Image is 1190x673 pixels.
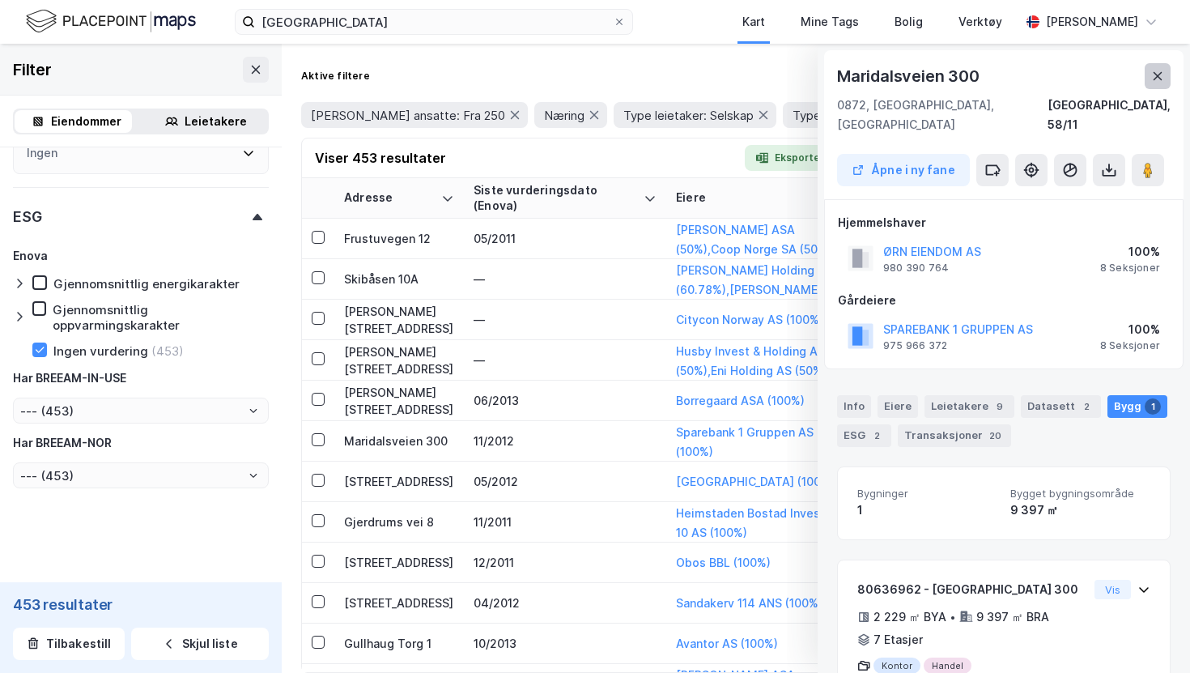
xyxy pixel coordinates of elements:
[801,12,859,32] div: Mine Tags
[344,343,454,377] div: [PERSON_NAME][STREET_ADDRESS]
[883,339,947,352] div: 975 966 372
[1100,339,1160,352] div: 8 Seksjoner
[898,424,1011,447] div: Transaksjoner
[344,635,454,652] div: Gullhaug Torg 1
[474,270,657,288] div: —
[185,112,247,131] div: Leietakere
[924,395,1014,418] div: Leietakere
[837,63,983,89] div: Maridalsveien 300
[14,398,268,423] input: ClearOpen
[793,108,958,123] span: Type hjemmelshaver: Selskap
[13,246,48,266] div: Enova
[13,628,125,660] button: Tilbakestill
[344,303,454,337] div: [PERSON_NAME][STREET_ADDRESS]
[1145,398,1161,415] div: 1
[344,513,454,530] div: Gjerdrums vei 8
[837,424,891,447] div: ESG
[873,630,923,650] div: 7 Etasjer
[878,395,918,418] div: Eiere
[958,12,1002,32] div: Verktøy
[869,428,885,444] div: 2
[1048,96,1171,134] div: [GEOGRAPHIC_DATA], 58/11
[27,143,57,163] div: Ingen
[1109,595,1190,673] iframe: Chat Widget
[837,154,970,186] button: Åpne i ny fane
[623,108,754,123] span: Type leietaker: Selskap
[837,96,1048,134] div: 0872, [GEOGRAPHIC_DATA], [GEOGRAPHIC_DATA]
[474,432,657,449] div: 11/2012
[301,70,370,83] div: Aktive filtere
[14,463,268,488] input: ClearOpen
[1078,398,1094,415] div: 2
[51,112,121,131] div: Eiendommer
[344,190,435,206] div: Adresse
[1094,580,1131,599] button: Vis
[344,230,454,247] div: Frustuvegen 12
[344,473,454,490] div: [STREET_ADDRESS]
[1107,395,1167,418] div: Bygg
[857,580,1088,599] div: 80636962 - [GEOGRAPHIC_DATA] 300
[837,395,871,418] div: Info
[344,384,454,418] div: [PERSON_NAME][STREET_ADDRESS]
[474,473,657,490] div: 05/2012
[950,611,956,624] div: •
[53,276,240,292] div: Gjennomsnittlig energikarakter
[544,108,584,123] span: Næring
[344,270,454,288] div: Skibåsen 10A
[895,12,923,32] div: Bolig
[151,343,184,359] div: (453)
[13,57,52,83] div: Filter
[13,595,269,615] div: 453 resultater
[255,10,613,34] input: Søk på adresse, matrikkel, gårdeiere, leietakere eller personer
[1021,395,1101,418] div: Datasett
[474,554,657,571] div: 12/2011
[131,628,269,660] button: Skjul liste
[1010,500,1150,520] div: 9 397 ㎡
[474,392,657,409] div: 06/2013
[1100,242,1160,262] div: 100%
[857,500,997,520] div: 1
[315,148,446,168] div: Viser 453 resultater
[857,487,997,500] span: Bygninger
[1100,320,1160,339] div: 100%
[1010,487,1150,500] span: Bygget bygningsområde
[676,190,815,206] div: Eiere
[838,291,1170,310] div: Gårdeiere
[1046,12,1138,32] div: [PERSON_NAME]
[13,207,41,227] div: ESG
[344,554,454,571] div: [STREET_ADDRESS]
[247,469,260,482] button: Open
[742,12,765,32] div: Kart
[474,311,657,328] div: —
[474,635,657,652] div: 10/2013
[344,594,454,611] div: [STREET_ADDRESS]
[13,368,126,388] div: Har BREEAM-IN-USE
[474,183,637,213] div: Siste vurderingsdato (Enova)
[474,351,657,368] div: —
[13,433,112,453] div: Har BREEAM-NOR
[247,404,260,417] button: Open
[474,513,657,530] div: 11/2011
[745,145,877,171] button: Eksporter til Excel
[53,302,269,333] div: Gjennomsnittlig oppvarmingskarakter
[474,230,657,247] div: 05/2011
[992,398,1008,415] div: 9
[986,428,1005,444] div: 20
[976,607,1049,627] div: 9 397 ㎡ BRA
[53,343,148,359] div: Ingen vurdering
[838,213,1170,232] div: Hjemmelshaver
[474,594,657,611] div: 04/2012
[883,262,949,275] div: 980 390 764
[344,432,454,449] div: Maridalsveien 300
[1100,262,1160,275] div: 8 Seksjoner
[873,607,946,627] div: 2 229 ㎡ BYA
[311,108,505,123] span: [PERSON_NAME] ansatte: Fra 250
[26,7,196,36] img: logo.f888ab2527a4732fd821a326f86c7f29.svg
